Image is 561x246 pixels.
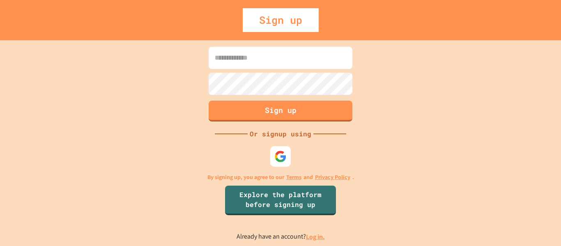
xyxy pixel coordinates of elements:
div: Sign up [243,8,319,32]
div: Or signup using [248,129,313,139]
img: google-icon.svg [274,150,287,163]
p: Already have an account? [237,232,325,242]
button: Sign up [209,101,352,122]
a: Log in. [306,232,325,241]
a: Terms [286,173,301,182]
a: Privacy Policy [315,173,350,182]
p: By signing up, you agree to our and . [207,173,354,182]
a: Explore the platform before signing up [225,186,336,215]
